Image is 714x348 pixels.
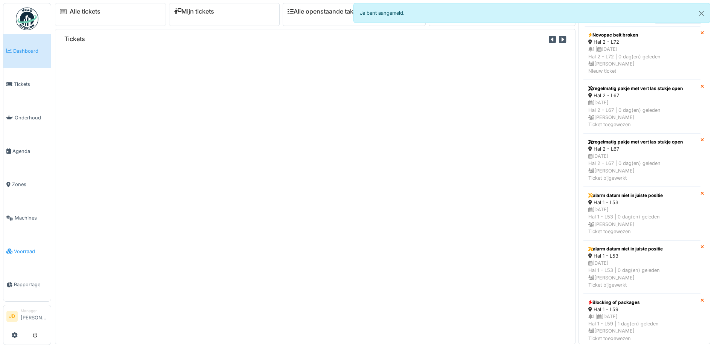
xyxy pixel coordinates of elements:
div: Hal 2 - L67 [588,145,696,153]
span: Onderhoud [15,114,48,121]
a: Machines [3,201,51,235]
a: Alle tickets [70,8,100,15]
div: [DATE] Hal 2 - L67 | 0 dag(en) geleden [PERSON_NAME] Ticket bijgewerkt [588,153,696,182]
li: [PERSON_NAME] [21,308,48,324]
a: Blocking of packages Hal 1 - L59 1 |[DATE]Hal 1 - L59 | 1 dag(en) geleden [PERSON_NAME]Ticket toe... [583,294,700,347]
a: Alle openstaande taken [288,8,361,15]
a: alarm datum niet in juiste positie Hal 1 - L53 [DATE]Hal 1 - L53 | 0 dag(en) geleden [PERSON_NAME... [583,240,700,294]
button: Close [693,3,710,23]
a: Voorraad [3,235,51,268]
div: alarm datum niet in juiste positie [588,192,696,199]
span: Tickets [14,81,48,88]
a: Tickets [3,68,51,101]
img: Badge_color-CXgf-gQk.svg [16,8,38,30]
a: alarm datum niet in juiste positie Hal 1 - L53 [DATE]Hal 1 - L53 | 0 dag(en) geleden [PERSON_NAME... [583,187,700,240]
span: Machines [15,214,48,221]
span: Agenda [12,148,48,155]
h6: Tickets [64,35,85,43]
a: Onderhoud [3,101,51,134]
div: Hal 1 - L59 [588,306,696,313]
span: Zones [12,181,48,188]
div: [DATE] Hal 2 - L67 | 0 dag(en) geleden [PERSON_NAME] Ticket toegewezen [588,99,696,128]
a: Novopac belt broken Hal 2 - L72 1 |[DATE]Hal 2 - L72 | 0 dag(en) geleden [PERSON_NAME]Nieuw ticket [583,26,700,80]
span: Voorraad [14,248,48,255]
div: Hal 2 - L67 [588,92,696,99]
div: Blocking of packages [588,299,696,306]
span: Dashboard [13,47,48,55]
a: JD Manager[PERSON_NAME] [6,308,48,326]
a: regelmatig pakje met vert las stukje open Hal 2 - L67 [DATE]Hal 2 - L67 | 0 dag(en) geleden [PERS... [583,80,700,133]
div: Je bent aangemeld. [353,3,711,23]
div: regelmatig pakje met vert las stukje open [588,85,696,92]
a: Mijn tickets [174,8,214,15]
div: Novopac belt broken [588,32,696,38]
div: Hal 2 - L72 [588,38,696,46]
div: Hal 1 - L53 [588,252,696,259]
a: Zones [3,168,51,201]
div: Manager [21,308,48,314]
div: 1 | [DATE] Hal 2 - L72 | 0 dag(en) geleden [PERSON_NAME] Nieuw ticket [588,46,696,75]
a: Agenda [3,134,51,168]
a: regelmatig pakje met vert las stukje open Hal 2 - L67 [DATE]Hal 2 - L67 | 0 dag(en) geleden [PERS... [583,133,700,187]
div: regelmatig pakje met vert las stukje open [588,139,696,145]
div: [DATE] Hal 1 - L53 | 0 dag(en) geleden [PERSON_NAME] Ticket toegewezen [588,206,696,235]
div: 1 | [DATE] Hal 1 - L59 | 1 dag(en) geleden [PERSON_NAME] Ticket toegewezen [588,313,696,342]
div: alarm datum niet in juiste positie [588,246,696,252]
li: JD [6,311,18,322]
a: Dashboard [3,34,51,68]
div: [DATE] Hal 1 - L53 | 0 dag(en) geleden [PERSON_NAME] Ticket bijgewerkt [588,259,696,288]
a: Rapportage [3,268,51,302]
div: Hal 1 - L53 [588,199,696,206]
span: Rapportage [14,281,48,288]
